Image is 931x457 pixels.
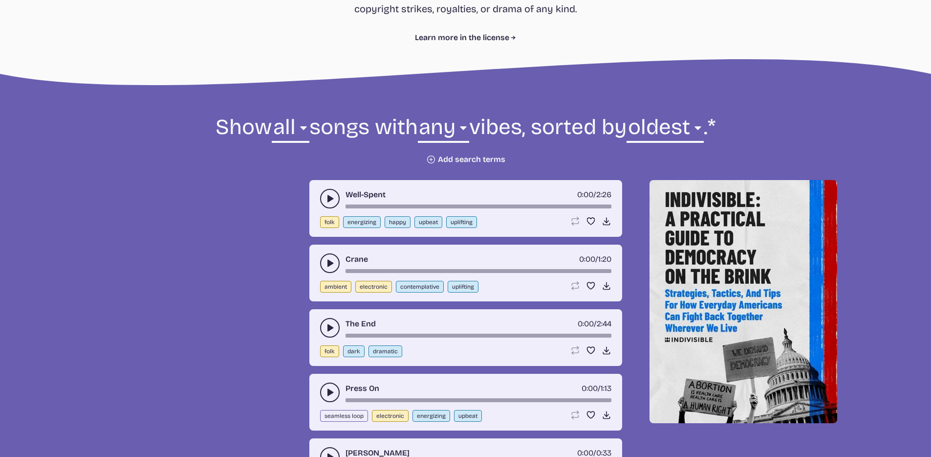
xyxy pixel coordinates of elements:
button: dramatic [368,345,402,357]
select: vibe [418,113,469,147]
button: seamless loop [320,410,368,422]
button: Favorite [586,345,596,355]
span: timer [582,384,598,393]
button: contemplative [396,281,444,293]
form: Show songs with vibes, sorted by . [200,113,732,164]
button: happy [385,216,411,228]
select: genre [272,113,309,147]
button: play-pause toggle [320,383,340,402]
button: folk [320,345,339,357]
span: 1:20 [598,254,611,264]
div: song-time-bar [346,398,611,402]
button: electronic [355,281,392,293]
button: play-pause toggle [320,253,340,273]
button: folk [320,216,339,228]
button: Favorite [586,216,596,226]
span: timer [579,254,595,264]
button: ambient [320,281,351,293]
button: uplifting [448,281,478,293]
button: play-pause toggle [320,189,340,208]
button: Favorite [586,281,596,291]
a: Press On [346,383,379,394]
button: Loop [570,216,580,226]
button: Loop [570,281,580,291]
div: song-time-bar [346,205,611,208]
a: Crane [346,253,368,265]
span: 2:44 [597,319,611,328]
div: / [579,253,611,265]
button: electronic [372,410,409,422]
span: 2:26 [596,190,611,199]
img: Help save our democracy! [650,180,837,423]
span: timer [578,319,594,328]
a: The End [346,318,376,330]
div: / [578,318,611,330]
div: / [577,189,611,201]
button: energizing [343,216,381,228]
select: sorting [627,113,703,147]
button: upbeat [454,410,482,422]
button: upbeat [414,216,442,228]
button: Loop [570,410,580,420]
button: Favorite [586,410,596,420]
div: song-time-bar [346,269,611,273]
button: Add search terms [426,155,505,164]
button: dark [343,345,365,357]
button: Loop [570,345,580,355]
button: uplifting [446,216,477,228]
a: Well-Spent [346,189,386,201]
div: / [582,383,611,394]
span: timer [577,190,593,199]
button: energizing [412,410,450,422]
button: play-pause toggle [320,318,340,338]
a: Learn more in the license [415,32,516,44]
span: 1:13 [601,384,611,393]
div: song-time-bar [346,334,611,338]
